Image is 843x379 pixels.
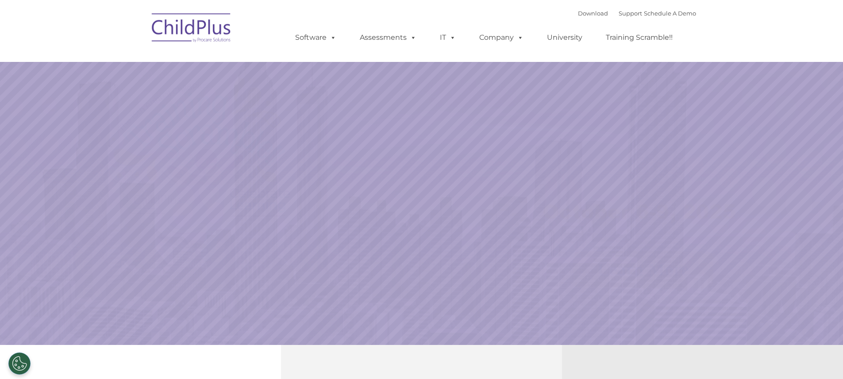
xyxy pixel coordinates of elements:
[538,29,591,46] a: University
[573,251,713,288] a: Learn More
[470,29,532,46] a: Company
[286,29,345,46] a: Software
[147,7,236,51] img: ChildPlus by Procare Solutions
[351,29,425,46] a: Assessments
[431,29,465,46] a: IT
[619,10,642,17] a: Support
[578,10,608,17] a: Download
[597,29,681,46] a: Training Scramble!!
[578,10,696,17] font: |
[8,352,31,375] button: Cookies Settings
[644,10,696,17] a: Schedule A Demo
